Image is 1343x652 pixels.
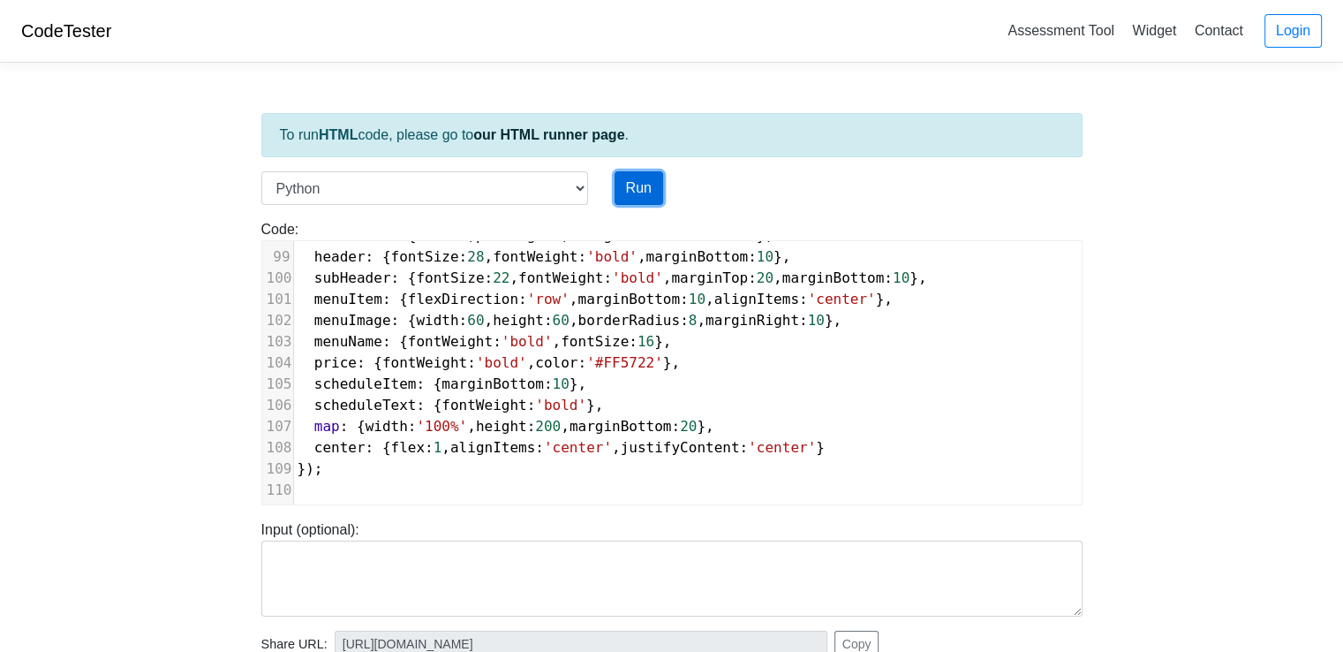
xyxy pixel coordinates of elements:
[450,439,535,456] span: alignItems
[319,127,358,142] strong: HTML
[21,21,111,41] a: CodeTester
[416,418,467,435] span: '100%'
[262,353,293,374] div: 104
[441,397,526,413] span: fontWeight
[714,291,799,307] span: alignItems
[390,248,458,265] span: fontSize
[262,268,293,289] div: 100
[298,291,893,307] span: : { : , : , : },
[1264,14,1322,48] a: Login
[1125,16,1183,45] a: Widget
[535,418,561,435] span: 200
[262,416,293,437] div: 107
[808,312,825,329] span: 10
[262,310,293,331] div: 102
[577,291,680,307] span: marginBottom
[314,397,417,413] span: scheduleText
[314,439,366,456] span: center
[476,418,527,435] span: height
[248,519,1096,617] div: Input (optional):
[262,437,293,459] div: 108
[561,333,629,350] span: fontSize
[434,439,442,456] span: 1
[298,354,681,371] span: : { : , : },
[314,248,366,265] span: header
[748,439,816,456] span: 'center'
[689,312,698,329] span: 8
[441,375,544,392] span: marginBottom
[615,171,663,205] button: Run
[476,354,527,371] span: 'bold'
[612,269,663,286] span: 'bold'
[586,354,663,371] span: '#FF5722'
[680,418,697,435] span: 20
[366,418,408,435] span: width
[493,269,509,286] span: 22
[314,354,357,371] span: price
[314,291,382,307] span: menuItem
[473,127,624,142] a: our HTML runner page
[535,354,577,371] span: color
[314,375,417,392] span: scheduleItem
[808,291,876,307] span: 'center'
[544,439,612,456] span: 'center'
[298,269,927,286] span: : { : , : , : , : },
[416,269,484,286] span: fontSize
[645,248,748,265] span: marginBottom
[577,312,680,329] span: borderRadius
[553,312,570,329] span: 60
[382,354,467,371] span: fontWeight
[262,289,293,310] div: 101
[248,219,1096,505] div: Code:
[314,333,382,350] span: menuName
[689,291,705,307] span: 10
[518,269,603,286] span: fontWeight
[493,312,544,329] span: height
[298,418,714,435] span: : { : , : , : },
[893,269,909,286] span: 10
[757,269,773,286] span: 20
[570,418,672,435] span: marginBottom
[314,312,391,329] span: menuImage
[502,333,553,350] span: 'bold'
[261,113,1083,157] div: To run code, please go to .
[535,397,586,413] span: 'bold'
[467,248,484,265] span: 28
[314,269,391,286] span: subHeader
[298,333,672,350] span: : { : , : },
[314,418,340,435] span: map
[467,312,484,329] span: 60
[586,248,638,265] span: 'bold'
[416,312,458,329] span: width
[757,248,773,265] span: 10
[390,439,425,456] span: flex
[298,397,604,413] span: : { : },
[262,395,293,416] div: 106
[782,269,885,286] span: marginBottom
[262,480,293,501] div: 110
[671,269,748,286] span: marginTop
[621,439,740,456] span: justifyContent
[262,459,293,480] div: 109
[527,291,570,307] span: 'row'
[705,312,799,329] span: marginRight
[262,246,293,268] div: 99
[298,375,587,392] span: : { : },
[1000,16,1121,45] a: Assessment Tool
[1188,16,1250,45] a: Contact
[298,439,825,456] span: : { : , : , : }
[298,248,791,265] span: : { : , : , : },
[408,291,518,307] span: flexDirection
[493,248,577,265] span: fontWeight
[408,333,493,350] span: fontWeight
[298,460,323,477] span: });
[262,374,293,395] div: 105
[262,331,293,353] div: 103
[553,375,570,392] span: 10
[298,312,842,329] span: : { : , : , : , : },
[638,333,654,350] span: 16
